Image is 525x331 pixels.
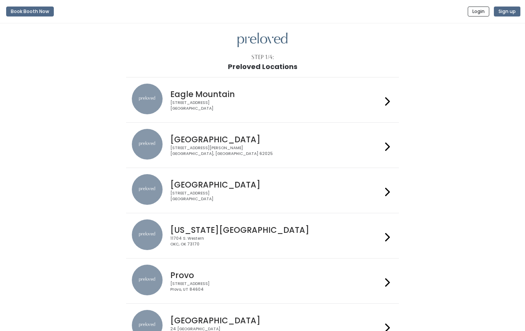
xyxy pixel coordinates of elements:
[170,236,382,247] div: 11704 S. Western OKC, OK 73170
[170,226,382,234] h4: [US_STATE][GEOGRAPHIC_DATA]
[132,84,163,114] img: preloved location
[6,7,54,16] button: Book Booth Now
[170,100,382,111] div: [STREET_ADDRESS] [GEOGRAPHIC_DATA]
[132,174,163,205] img: preloved location
[132,129,393,161] a: preloved location [GEOGRAPHIC_DATA] [STREET_ADDRESS][PERSON_NAME][GEOGRAPHIC_DATA], [GEOGRAPHIC_D...
[170,316,382,325] h4: [GEOGRAPHIC_DATA]
[251,53,274,61] div: Step 1/4:
[170,191,382,202] div: [STREET_ADDRESS] [GEOGRAPHIC_DATA]
[228,63,297,71] h1: Preloved Locations
[132,219,163,250] img: preloved location
[132,84,393,116] a: preloved location Eagle Mountain [STREET_ADDRESS][GEOGRAPHIC_DATA]
[170,135,382,144] h4: [GEOGRAPHIC_DATA]
[468,7,489,16] button: Login
[170,180,382,189] h4: [GEOGRAPHIC_DATA]
[132,174,393,207] a: preloved location [GEOGRAPHIC_DATA] [STREET_ADDRESS][GEOGRAPHIC_DATA]
[170,271,382,280] h4: Provo
[494,7,520,16] button: Sign up
[132,129,163,160] img: preloved location
[132,265,393,297] a: preloved location Provo [STREET_ADDRESS]Provo, UT 84604
[170,145,382,156] div: [STREET_ADDRESS][PERSON_NAME] [GEOGRAPHIC_DATA], [GEOGRAPHIC_DATA] 62025
[132,265,163,295] img: preloved location
[170,281,382,292] div: [STREET_ADDRESS] Provo, UT 84604
[6,3,54,20] a: Book Booth Now
[170,90,382,99] h4: Eagle Mountain
[238,33,287,48] img: preloved logo
[132,219,393,252] a: preloved location [US_STATE][GEOGRAPHIC_DATA] 11704 S. WesternOKC, OK 73170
